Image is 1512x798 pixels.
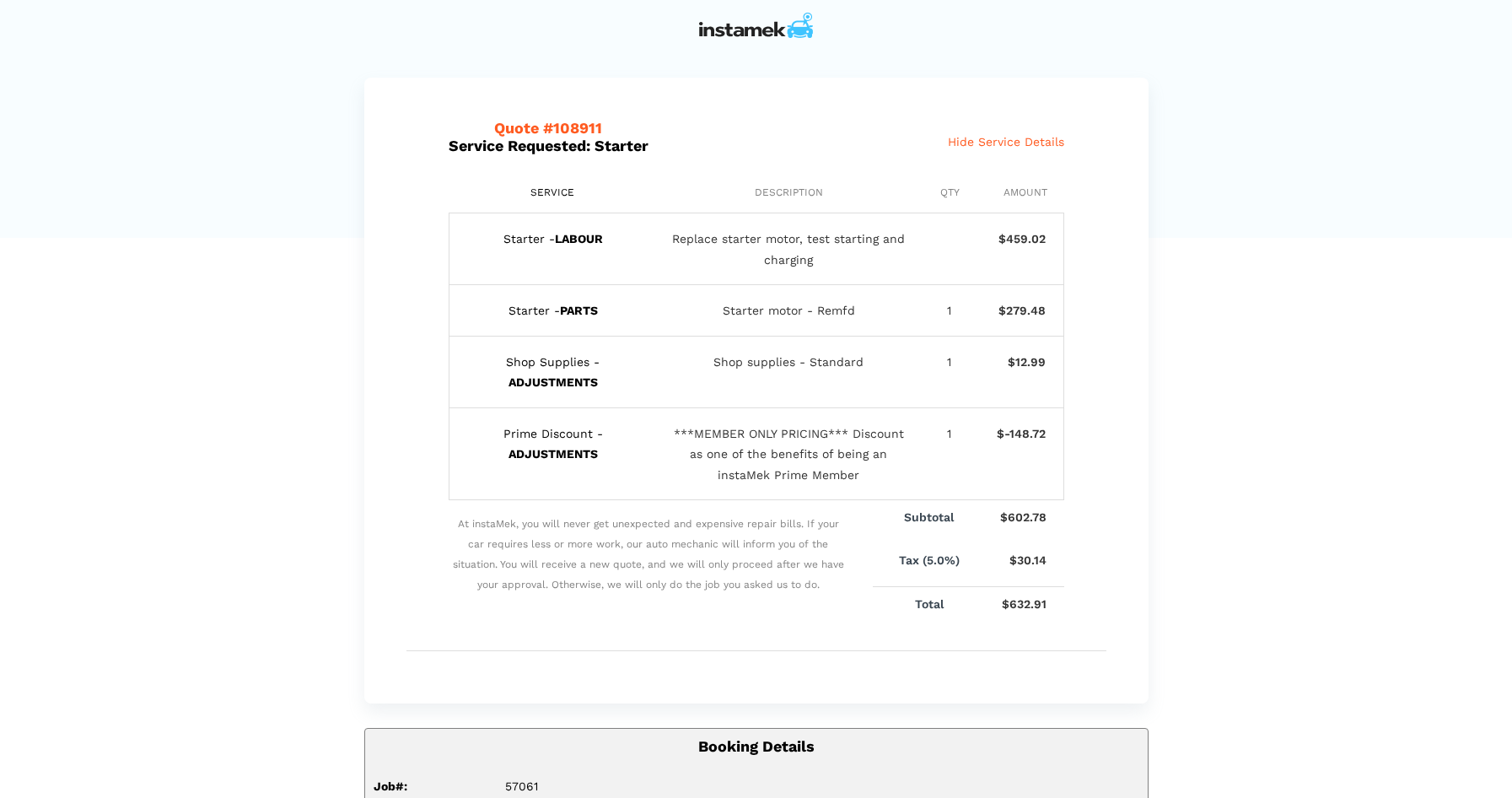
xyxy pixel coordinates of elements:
b: ADJUSTMENTS [508,447,598,461]
b: ADJUSTMENTS [508,375,598,389]
span: At instaMek, you will never get unexpected and expensive repair bills. If your car requires less ... [449,500,849,629]
div: Starter motor - Remfd [667,300,911,321]
strong: Job#: [374,779,407,793]
div: $12.99 [988,352,1047,393]
div: $459.02 [988,229,1047,270]
span: Hide Service Details [948,135,1064,149]
div: Prime Discount - [466,423,640,486]
p: Tax (5.0%) [890,552,968,570]
p: $602.78 [968,509,1047,527]
p: $30.14 [968,552,1047,570]
b: PARTS [560,304,598,317]
div: Amount [989,186,1047,198]
div: Qty [939,186,962,198]
div: Shop Supplies - [466,352,640,393]
p: Subtotal [890,509,968,527]
div: Description [667,186,912,198]
div: ***MEMBER ONLY PRICING*** Discount as one of the benefits of being an instaMek Prime Member [667,423,911,486]
div: Starter - [466,300,640,321]
div: Shop supplies - Standard [667,352,911,393]
h5: Booking Details [374,737,1139,755]
h5: Service Requested: Starter [449,119,691,154]
div: 1 [938,300,961,321]
div: 1 [938,352,961,393]
div: $-148.72 [988,423,1047,486]
p: Total [890,596,968,614]
div: 1 [938,423,961,486]
div: $279.48 [988,300,1047,321]
div: Replace starter motor, test starting and charging [667,229,911,270]
div: 57061 [492,779,1152,794]
span: Quote #108911 [494,119,602,137]
div: Starter - [466,229,640,270]
b: LABOUR [555,232,603,245]
p: $632.91 [968,596,1047,614]
div: Service [465,186,640,198]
